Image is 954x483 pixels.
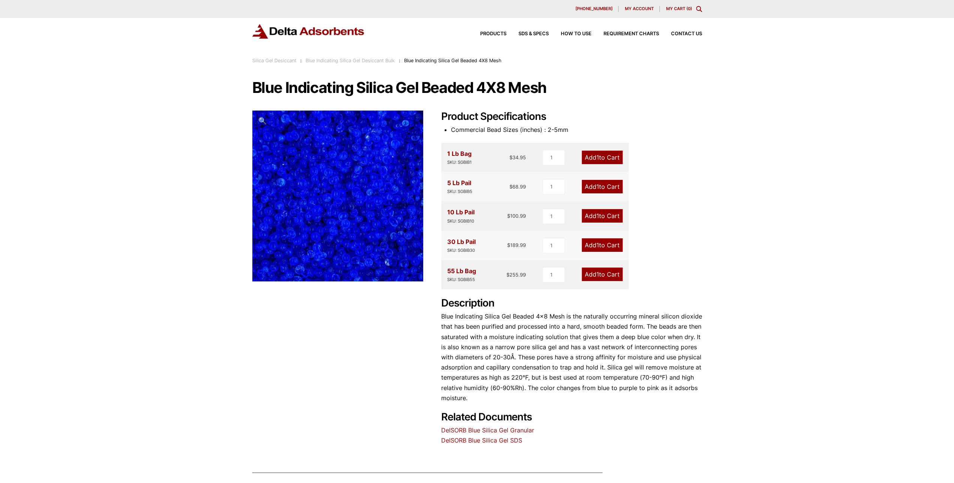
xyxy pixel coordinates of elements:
h2: Product Specifications [441,111,702,123]
span: SDS & SPECS [518,31,549,36]
span: My account [625,7,653,11]
span: How to Use [561,31,592,36]
a: My account [619,6,660,12]
span: Requirement Charts [604,31,659,36]
a: Add1to Cart [582,151,623,164]
a: SDS & SPECS [506,31,549,36]
span: : [399,58,400,63]
span: $ [509,184,512,190]
div: SKU: SGBIB30 [447,247,476,254]
div: 55 Lb Bag [447,266,476,283]
a: Silica Gel Desiccant [252,58,297,63]
a: [PHONE_NUMBER] [569,6,619,12]
bdi: 68.99 [509,184,526,190]
span: Products [480,31,506,36]
div: 5 Lb Pail [447,178,472,195]
a: Requirement Charts [592,31,659,36]
span: Blue Indicating Silica Gel Beaded 4X8 Mesh [404,58,502,63]
span: 0 [687,6,690,11]
span: 1 [596,271,599,278]
a: Contact Us [659,31,702,36]
span: $ [509,154,512,160]
div: SKU: SGBIB55 [447,276,476,283]
a: DelSORB Blue Silica Gel Granular [441,426,534,434]
a: How to Use [549,31,592,36]
span: : [300,58,302,63]
h1: Blue Indicating Silica Gel Beaded 4X8 Mesh [252,80,702,96]
span: 1 [596,212,599,220]
span: $ [507,242,510,248]
div: 10 Lb Pail [447,207,475,224]
a: DelSORB Blue Silica Gel SDS [441,437,522,444]
h2: Description [441,297,702,310]
img: Delta Adsorbents [252,24,365,39]
bdi: 255.99 [506,272,526,278]
span: Contact Us [671,31,702,36]
div: 30 Lb Pail [447,237,476,254]
span: 1 [596,154,599,161]
div: Toggle Modal Content [696,6,702,12]
a: View full-screen image gallery [252,111,273,131]
span: [PHONE_NUMBER] [575,7,612,11]
a: Add1to Cart [582,268,623,281]
li: Commercial Bead Sizes (inches) : 2-5mm [451,125,702,135]
div: SKU: SGBIB5 [447,188,472,195]
a: Add1to Cart [582,209,623,223]
bdi: 189.99 [507,242,526,248]
a: Add1to Cart [582,238,623,252]
a: Products [468,31,506,36]
span: 1 [596,183,599,190]
span: 1 [596,241,599,249]
span: $ [507,213,510,219]
bdi: 34.95 [509,154,526,160]
div: 1 Lb Bag [447,149,472,166]
span: 🔍 [258,117,267,125]
p: Blue Indicating Silica Gel Beaded 4×8 Mesh is the naturally occurring mineral silicon dioxide tha... [441,311,702,403]
span: $ [506,272,509,278]
a: Add1to Cart [582,180,623,193]
bdi: 100.99 [507,213,526,219]
div: SKU: SGBIB10 [447,218,475,225]
a: Blue Indicating Silica Gel Desiccant Bulk [306,58,395,63]
div: SKU: SGBIB1 [447,159,472,166]
a: My Cart (0) [666,6,692,11]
